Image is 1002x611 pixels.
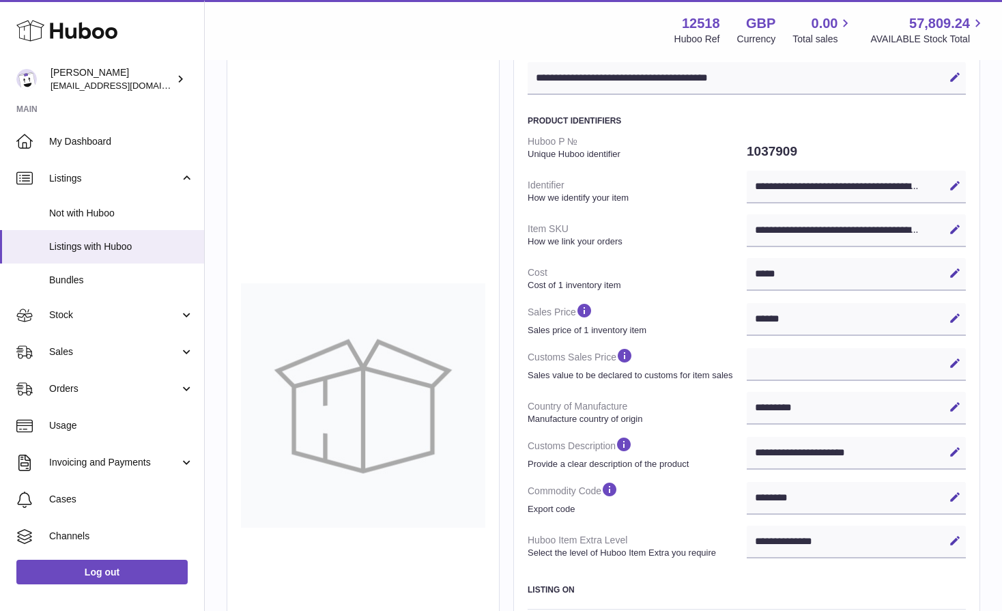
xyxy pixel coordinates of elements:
[528,413,743,425] strong: Manufacture country of origin
[51,66,173,92] div: [PERSON_NAME]
[49,493,194,506] span: Cases
[528,475,747,520] dt: Commodity Code
[792,33,853,46] span: Total sales
[792,14,853,46] a: 0.00 Total sales
[528,148,743,160] strong: Unique Huboo identifier
[528,341,747,386] dt: Customs Sales Price
[528,369,743,382] strong: Sales value to be declared to customs for item sales
[528,584,966,595] h3: Listing On
[737,33,776,46] div: Currency
[528,173,747,209] dt: Identifier
[241,283,485,528] img: no-photo-large.jpg
[528,192,743,204] strong: How we identify your item
[49,530,194,543] span: Channels
[528,458,743,470] strong: Provide a clear description of the product
[49,309,180,322] span: Stock
[528,261,747,296] dt: Cost
[49,382,180,395] span: Orders
[528,279,743,292] strong: Cost of 1 inventory item
[528,430,747,475] dt: Customs Description
[49,240,194,253] span: Listings with Huboo
[528,296,747,341] dt: Sales Price
[682,14,720,33] strong: 12518
[51,80,201,91] span: [EMAIL_ADDRESS][DOMAIN_NAME]
[49,456,180,469] span: Invoicing and Payments
[528,547,743,559] strong: Select the level of Huboo Item Extra you require
[49,207,194,220] span: Not with Huboo
[870,14,986,46] a: 57,809.24 AVAILABLE Stock Total
[528,324,743,337] strong: Sales price of 1 inventory item
[528,217,747,253] dt: Item SKU
[49,274,194,287] span: Bundles
[528,503,743,515] strong: Export code
[528,395,747,430] dt: Country of Manufacture
[747,137,966,166] dd: 1037909
[49,135,194,148] span: My Dashboard
[812,14,838,33] span: 0.00
[674,33,720,46] div: Huboo Ref
[746,14,775,33] strong: GBP
[16,560,188,584] a: Log out
[528,130,747,165] dt: Huboo P №
[909,14,970,33] span: 57,809.24
[528,236,743,248] strong: How we link your orders
[49,419,194,432] span: Usage
[49,345,180,358] span: Sales
[49,172,180,185] span: Listings
[16,69,37,89] img: caitlin@fancylamp.co
[870,33,986,46] span: AVAILABLE Stock Total
[528,115,966,126] h3: Product Identifiers
[528,528,747,564] dt: Huboo Item Extra Level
